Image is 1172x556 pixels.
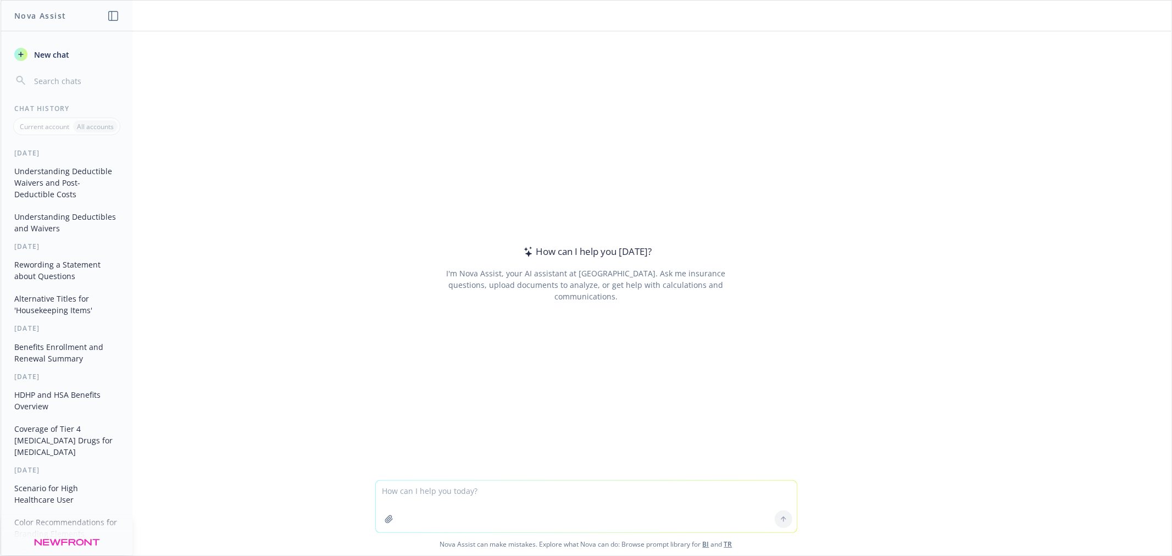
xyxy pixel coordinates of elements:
div: [DATE] [1,148,132,158]
button: HDHP and HSA Benefits Overview [10,386,124,415]
button: Color Recommendations for Branding Elements [10,513,124,543]
button: Alternative Titles for 'Housekeeping Items' [10,290,124,319]
div: [DATE] [1,324,132,333]
span: New chat [32,49,69,60]
p: All accounts [77,122,114,131]
input: Search chats [32,73,119,88]
button: Understanding Deductible Waivers and Post-Deductible Costs [10,162,124,203]
div: How can I help you [DATE]? [520,244,652,259]
a: BI [703,540,709,549]
button: Rewording a Statement about Questions [10,255,124,285]
button: New chat [10,45,124,64]
button: Understanding Deductibles and Waivers [10,208,124,237]
span: Nova Assist can make mistakes. Explore what Nova can do: Browse prompt library for and [5,533,1167,555]
div: [DATE] [1,242,132,251]
button: Benefits Enrollment and Renewal Summary [10,338,124,368]
p: Current account [20,122,69,131]
button: Scenario for High Healthcare User [10,479,124,509]
div: I'm Nova Assist, your AI assistant at [GEOGRAPHIC_DATA]. Ask me insurance questions, upload docum... [431,268,741,302]
div: [DATE] [1,465,132,475]
div: [DATE] [1,372,132,381]
button: Coverage of Tier 4 [MEDICAL_DATA] Drugs for [MEDICAL_DATA] [10,420,124,461]
a: TR [724,540,732,549]
h1: Nova Assist [14,10,66,21]
div: Chat History [1,104,132,113]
